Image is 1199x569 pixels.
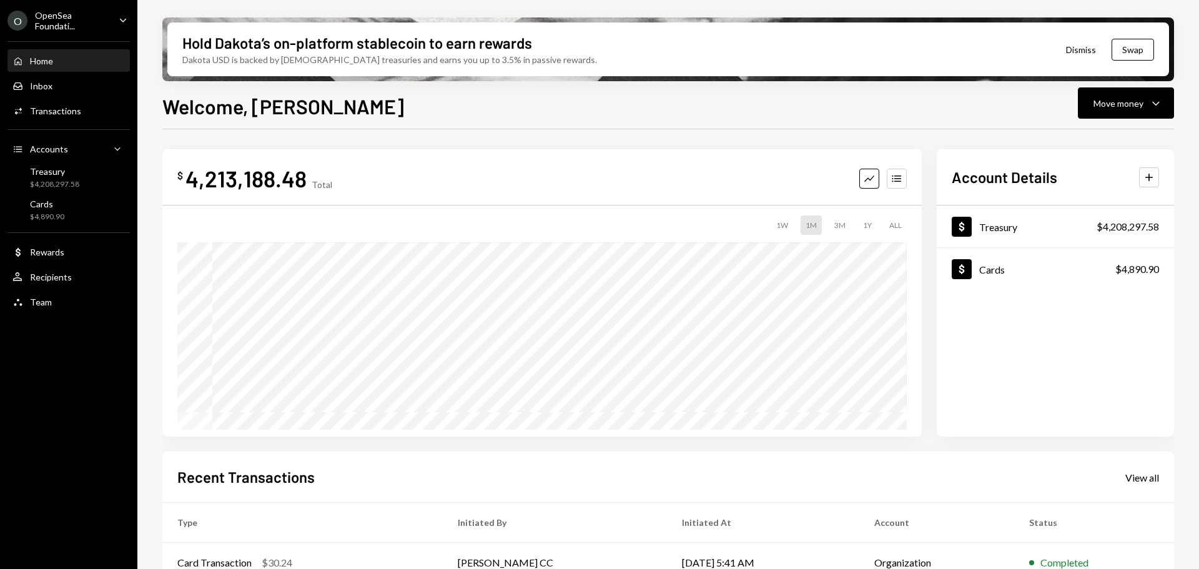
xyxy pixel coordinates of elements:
[30,166,79,177] div: Treasury
[7,137,130,160] a: Accounts
[30,81,52,91] div: Inbox
[182,53,597,66] div: Dakota USD is backed by [DEMOGRAPHIC_DATA] treasuries and earns you up to 3.5% in passive rewards.
[859,503,1015,543] th: Account
[30,106,81,116] div: Transactions
[979,264,1005,275] div: Cards
[884,215,907,235] div: ALL
[7,265,130,288] a: Recipients
[1050,35,1112,64] button: Dismiss
[667,503,859,543] th: Initiated At
[162,503,443,543] th: Type
[979,221,1017,233] div: Treasury
[7,290,130,313] a: Team
[7,195,130,225] a: Cards$4,890.90
[30,144,68,154] div: Accounts
[801,215,822,235] div: 1M
[30,179,79,190] div: $4,208,297.58
[1078,87,1174,119] button: Move money
[162,94,404,119] h1: Welcome, [PERSON_NAME]
[937,248,1174,290] a: Cards$4,890.90
[7,99,130,122] a: Transactions
[30,247,64,257] div: Rewards
[1112,39,1154,61] button: Swap
[30,56,53,66] div: Home
[182,32,532,53] div: Hold Dakota’s on-platform stablecoin to earn rewards
[1125,472,1159,484] div: View all
[7,240,130,263] a: Rewards
[952,167,1057,187] h2: Account Details
[177,169,183,182] div: $
[7,49,130,72] a: Home
[1014,503,1174,543] th: Status
[443,503,667,543] th: Initiated By
[185,164,307,192] div: 4,213,188.48
[1093,97,1143,110] div: Move money
[829,215,851,235] div: 3M
[1115,262,1159,277] div: $4,890.90
[312,179,332,190] div: Total
[7,11,27,31] div: O
[35,10,109,31] div: OpenSea Foundati...
[30,297,52,307] div: Team
[30,199,64,209] div: Cards
[7,162,130,192] a: Treasury$4,208,297.58
[937,205,1174,247] a: Treasury$4,208,297.58
[1097,219,1159,234] div: $4,208,297.58
[177,467,315,487] h2: Recent Transactions
[1125,470,1159,484] a: View all
[771,215,793,235] div: 1W
[858,215,877,235] div: 1Y
[7,74,130,97] a: Inbox
[30,272,72,282] div: Recipients
[30,212,64,222] div: $4,890.90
